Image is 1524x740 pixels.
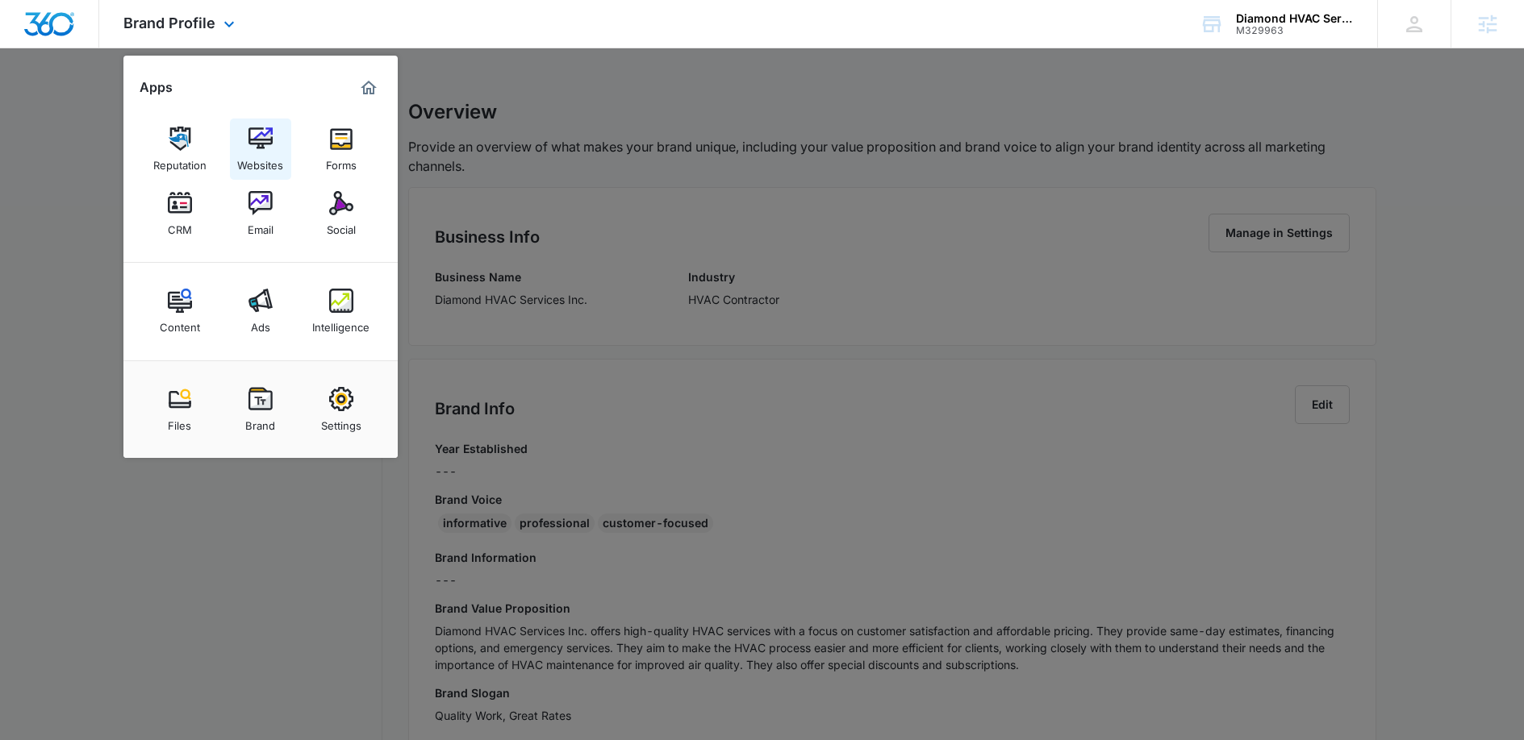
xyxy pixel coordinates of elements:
[311,379,372,440] a: Settings
[153,151,207,172] div: Reputation
[168,215,192,236] div: CRM
[311,281,372,342] a: Intelligence
[245,411,275,432] div: Brand
[321,411,361,432] div: Settings
[230,183,291,244] a: Email
[140,80,173,95] h2: Apps
[1236,12,1354,25] div: account name
[311,183,372,244] a: Social
[1236,25,1354,36] div: account id
[311,118,372,180] a: Forms
[149,118,211,180] a: Reputation
[149,183,211,244] a: CRM
[237,151,283,172] div: Websites
[230,118,291,180] a: Websites
[312,313,370,334] div: Intelligence
[123,15,215,31] span: Brand Profile
[149,379,211,440] a: Files
[230,379,291,440] a: Brand
[327,215,356,236] div: Social
[356,75,382,101] a: Marketing 360® Dashboard
[326,151,357,172] div: Forms
[248,215,273,236] div: Email
[168,411,191,432] div: Files
[251,313,270,334] div: Ads
[230,281,291,342] a: Ads
[160,313,200,334] div: Content
[149,281,211,342] a: Content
